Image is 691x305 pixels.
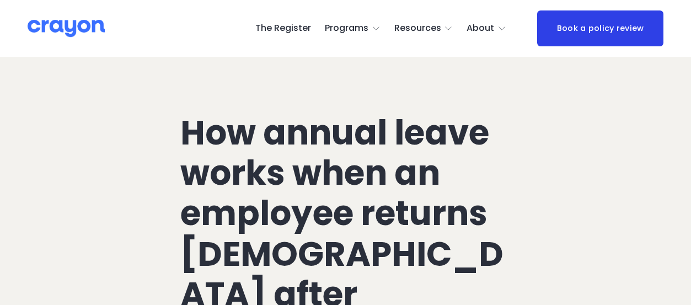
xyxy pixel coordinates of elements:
img: Crayon [28,19,105,38]
span: About [467,20,494,36]
span: Resources [394,20,441,36]
a: Book a policy review [537,10,663,47]
a: folder dropdown [394,20,453,38]
a: folder dropdown [325,20,381,38]
a: folder dropdown [467,20,506,38]
span: Programs [325,20,368,36]
a: The Register [255,20,311,38]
